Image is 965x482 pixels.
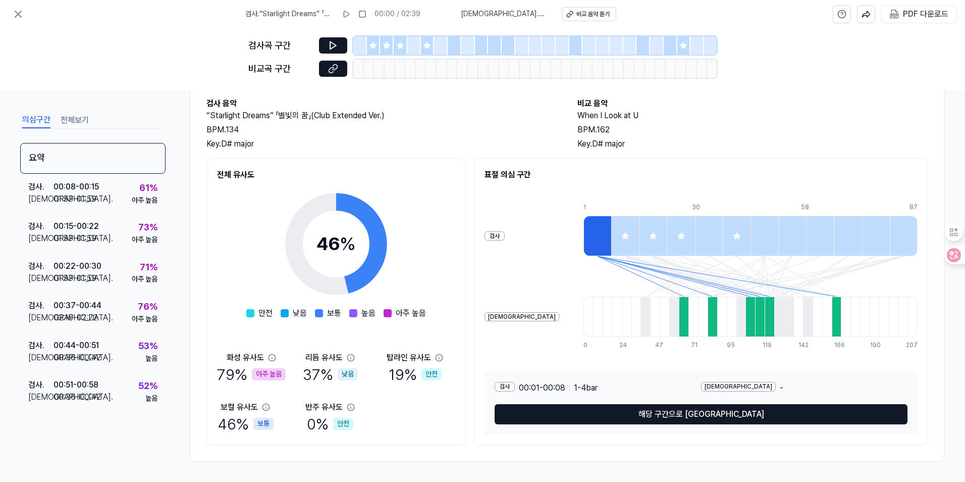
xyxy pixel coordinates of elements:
div: 207 [906,341,918,350]
div: 58 [801,203,829,212]
div: 검사 . [28,220,53,232]
span: [DEMOGRAPHIC_DATA] . When I Look at U [461,9,550,19]
div: 화성 유사도 [227,352,264,364]
div: 61 % [139,181,157,196]
div: 00:15 - 00:22 [53,220,99,232]
div: 24 [619,341,629,350]
div: 검사 . [28,418,53,430]
div: 0 % [307,413,353,435]
span: 보통 [327,307,341,319]
button: help [833,5,851,23]
div: 87 [909,203,918,212]
div: 73 % [138,220,157,235]
div: 76 % [138,300,157,314]
img: share [862,10,871,19]
div: [DEMOGRAPHIC_DATA] . [28,193,53,205]
div: 높음 [145,394,157,404]
div: 00:08 - 00:15 [53,181,99,193]
div: 검사 . [28,181,53,193]
div: 요약 [20,143,166,174]
span: % [340,233,356,255]
button: PDF 다운로드 [888,6,950,23]
h2: 검사 음악 [206,98,557,110]
div: 아주 높음 [132,314,157,324]
svg: help [837,9,846,19]
div: 비교 음악 듣기 [576,10,610,19]
div: 00:36 - 00:42 [53,391,101,403]
button: 해당 구간으로 [GEOGRAPHIC_DATA] [495,404,907,424]
div: 142 [798,341,808,350]
div: 아주 높음 [132,196,157,206]
span: 검사 . “Starlight Dreams” 「별빛의 꿈」(Club Extended Ver.) [245,9,334,19]
div: 보통 [253,418,274,430]
div: 검사 . [28,379,53,391]
div: 00:00 / 02:39 [374,9,420,19]
h2: When I Look at U [577,110,928,122]
div: 55 % [138,418,157,433]
button: 의심구간 [22,112,50,128]
div: [DEMOGRAPHIC_DATA] . [28,272,53,284]
span: 낮음 [293,307,307,319]
div: 30 [692,203,720,212]
h2: 비교 음악 [577,98,928,110]
div: 02:16 - 02:22 [53,312,97,324]
div: 79 % [217,364,286,385]
span: 00:01 - 00:08 [519,382,565,394]
div: 47 [655,341,665,350]
div: 안전 [333,418,353,430]
div: 아주 높음 [252,368,286,380]
img: PDF Download [890,10,899,19]
div: 01:53 - 01:59 [53,193,96,205]
h2: 전체 유사도 [217,169,455,181]
span: 높음 [361,307,376,319]
span: 아주 높음 [396,307,426,319]
h2: 표절 의심 구간 [485,169,918,181]
div: [DEMOGRAPHIC_DATA] [701,382,776,392]
div: 낮음 [338,368,358,380]
div: 71 % [140,260,157,275]
div: 166 [834,341,844,350]
div: 37 % [303,364,358,385]
div: 46 % [218,413,274,435]
div: 00:58 - 01:05 [53,418,98,430]
div: 01:53 - 01:59 [53,232,96,245]
div: 190 [870,341,880,350]
div: Key. D# major [577,138,928,150]
div: 00:36 - 00:42 [53,352,101,364]
div: 검사 [485,231,505,241]
div: 검사 [495,382,515,392]
div: [DEMOGRAPHIC_DATA] . [28,312,53,324]
div: 검사 . [28,300,53,312]
div: BPM. 134 [206,124,557,136]
div: 0 [583,341,593,350]
button: 전체보기 [61,112,89,128]
div: 00:22 - 00:30 [53,260,101,272]
div: 탑라인 유사도 [387,352,431,364]
div: 안전 [421,368,442,380]
div: 검사 . [28,260,53,272]
div: 46 [316,230,356,258]
div: 71 [691,341,701,350]
div: Key. D# major [206,138,557,150]
div: - [701,382,907,394]
div: 리듬 유사도 [305,352,343,364]
div: 아주 높음 [132,235,157,245]
div: 00:37 - 00:44 [53,300,101,312]
div: 1 [583,203,611,212]
div: 119 [763,341,772,350]
div: [DEMOGRAPHIC_DATA] [485,312,559,322]
div: 95 [727,341,736,350]
div: 52 % [138,379,157,394]
h2: “Starlight Dreams” 「별빛의 꿈」(Club Extended Ver.) [206,110,557,122]
div: [DEMOGRAPHIC_DATA] . [28,352,53,364]
div: 보컬 유사도 [221,401,258,413]
div: 19 % [389,364,442,385]
div: PDF 다운로드 [903,8,948,21]
div: 53 % [138,339,157,354]
a: 비교 음악 듣기 [562,7,616,21]
div: 00:51 - 00:58 [53,379,98,391]
div: 01:53 - 01:59 [53,272,96,284]
div: [DEMOGRAPHIC_DATA] . [28,232,53,245]
div: 아주 높음 [132,274,157,284]
span: 안전 [258,307,273,319]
